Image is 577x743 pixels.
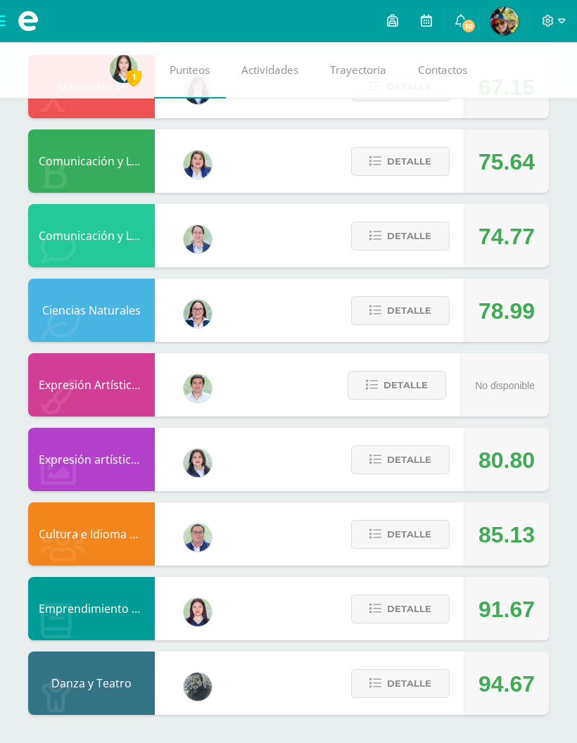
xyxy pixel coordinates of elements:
[110,55,138,83] img: 9e386c109338fe129f7304ee11bb0e09.png
[351,520,450,549] button: Detalle
[226,42,315,99] a: Actividades
[387,521,431,547] span: Detalle
[170,63,210,77] span: Punteos
[28,279,155,342] div: Ciencias Naturales
[241,63,298,77] span: Actividades
[351,669,450,698] button: Detalle
[28,502,155,566] div: Cultura e Idioma Maya
[184,523,212,552] img: c1c1b07ef08c5b34f56a5eb7b3c08b85.png
[383,372,428,398] span: Detalle
[315,42,402,99] a: Trayectoria
[28,129,155,193] div: Comunicación y Lenguaje Idioma Español
[490,7,519,35] img: 9328d5e98ceeb7b6b4c8a00374d795d3.png
[351,445,450,474] button: Detalle
[184,449,212,477] img: 4a4aaf78db504b0aa81c9e1154a6f8e5.png
[387,671,431,697] span: Detalle
[28,428,155,491] div: Expresión artística ARTES PLÁSTICAS
[387,596,431,622] span: Detalle
[184,225,212,253] img: bdeda482c249daf2390eb3a441c038f2.png
[330,63,386,77] span: Trayectoria
[478,503,535,566] div: 85.13
[478,578,535,641] div: 91.67
[348,371,446,400] button: Detalle
[478,652,535,716] div: 94.67
[184,151,212,179] img: 97caf0f34450839a27c93473503a1ec1.png
[28,577,155,640] div: Emprendimiento para la Productividad
[387,447,431,473] span: Detalle
[184,598,212,626] img: a452c7054714546f759a1a740f2e8572.png
[28,353,155,417] div: Expresión Artística FORMACIÓN MUSICAL
[387,148,431,174] span: Detalle
[126,68,141,86] span: 1
[184,300,212,328] img: 571966f00f586896050bf2f129d9ef0a.png
[475,380,535,391] span: No disponible
[478,279,535,343] div: 78.99
[351,595,450,623] button: Detalle
[461,18,476,34] span: 10
[418,63,467,77] span: Contactos
[351,147,450,176] button: Detalle
[351,296,450,325] button: Detalle
[402,42,483,99] a: Contactos
[478,205,535,268] div: 74.77
[154,42,226,99] a: Punteos
[351,222,450,250] button: Detalle
[28,204,155,267] div: Comunicación y Lenguaje Inglés
[387,223,431,249] span: Detalle
[184,673,212,701] img: 8ba24283638e9cc0823fe7e8b79ee805.png
[28,652,155,715] div: Danza y Teatro
[478,130,535,193] div: 75.64
[478,428,535,492] div: 80.80
[184,374,212,402] img: 8e3dba6cfc057293c5db5c78f6d0205d.png
[387,298,431,324] span: Detalle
